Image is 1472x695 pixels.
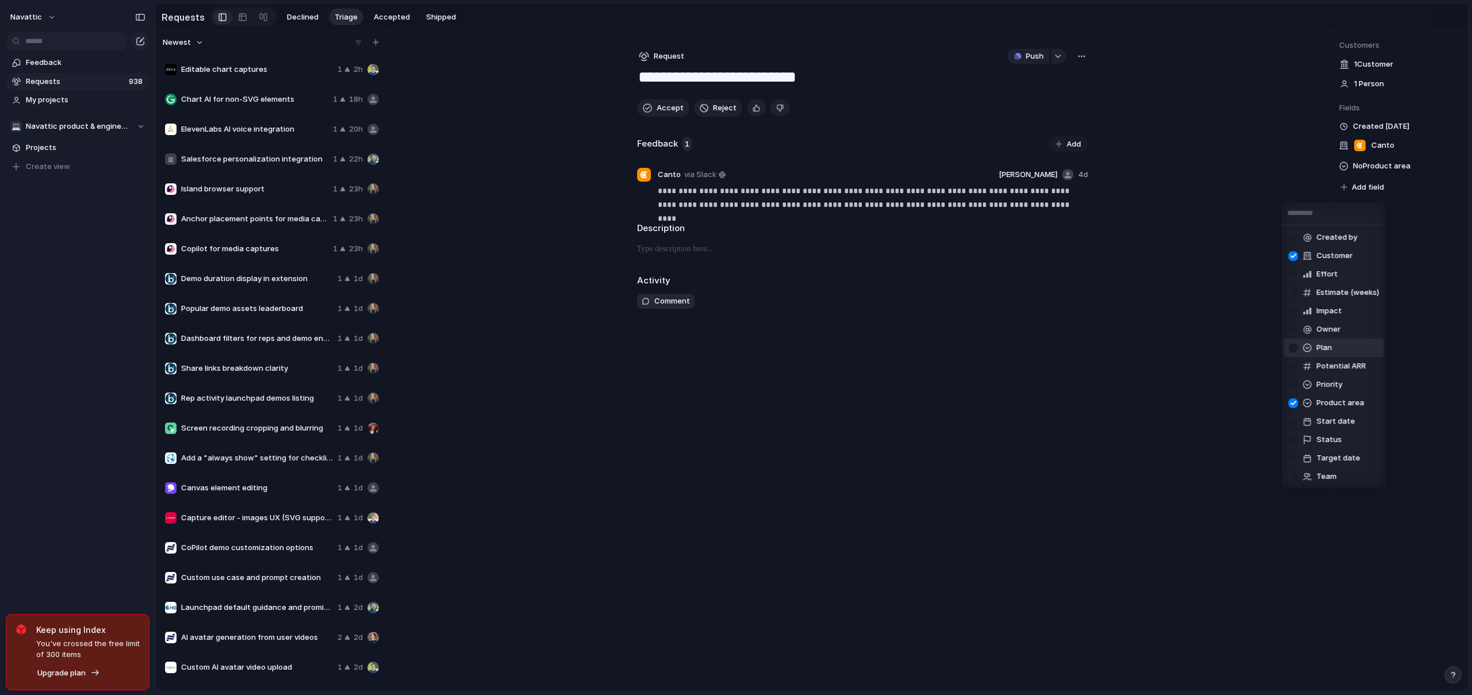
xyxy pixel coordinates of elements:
[1317,379,1343,390] span: Priority
[1317,452,1360,464] span: Target date
[1317,250,1353,262] span: Customer
[1317,232,1358,243] span: Created by
[1317,360,1366,372] span: Potential ARR
[1317,434,1342,446] span: Status
[1317,287,1379,298] span: Estimate (weeks)
[1317,268,1338,280] span: Effort
[1317,397,1364,409] span: Product area
[1317,471,1337,482] span: Team
[1317,416,1355,427] span: Start date
[1317,342,1332,354] span: Plan
[1317,324,1341,335] span: Owner
[1317,305,1342,317] span: Impact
